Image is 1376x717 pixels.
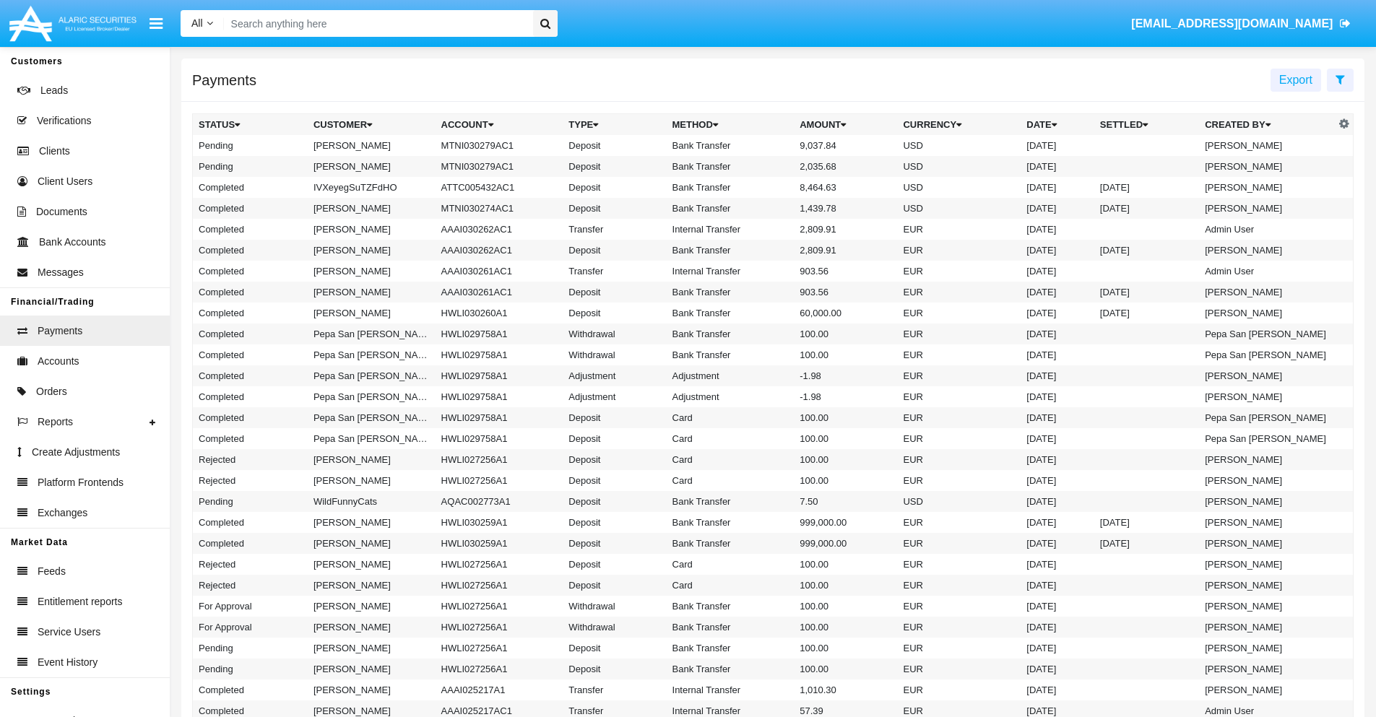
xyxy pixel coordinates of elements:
td: HWLI029758A1 [436,428,563,449]
td: [DATE] [1021,198,1094,219]
td: [PERSON_NAME] [1199,638,1335,659]
th: Method [667,114,795,136]
td: Completed [193,428,308,449]
a: All [181,16,224,31]
td: 903.56 [794,282,897,303]
td: [PERSON_NAME] [308,135,436,156]
td: Completed [193,386,308,407]
td: EUR [897,449,1021,470]
td: EUR [897,512,1021,533]
td: Pepa San [PERSON_NAME] [308,386,436,407]
td: EUR [897,679,1021,700]
td: -1.98 [794,365,897,386]
td: 2,809.91 [794,240,897,261]
td: [PERSON_NAME] [308,219,436,240]
td: 903.56 [794,261,897,282]
td: Bank Transfer [667,491,795,512]
td: [DATE] [1094,240,1199,261]
td: [PERSON_NAME] [308,617,436,638]
td: EUR [897,575,1021,596]
td: Deposit [563,407,666,428]
td: [DATE] [1021,344,1094,365]
td: Card [667,428,795,449]
td: [DATE] [1094,512,1199,533]
td: Deposit [563,449,666,470]
td: Deposit [563,135,666,156]
td: [DATE] [1021,596,1094,617]
td: [PERSON_NAME] [1199,679,1335,700]
td: Internal Transfer [667,261,795,282]
td: HWLI027256A1 [436,617,563,638]
td: ATTC005432AC1 [436,177,563,198]
h5: Payments [192,74,256,86]
td: Bank Transfer [667,323,795,344]
span: Bank Accounts [39,235,106,250]
td: Completed [193,407,308,428]
td: Bank Transfer [667,156,795,177]
td: Bank Transfer [667,240,795,261]
td: EUR [897,323,1021,344]
td: [PERSON_NAME] [308,575,436,596]
td: EUR [897,428,1021,449]
td: Transfer [563,219,666,240]
td: [DATE] [1021,638,1094,659]
td: AAAI030261AC1 [436,282,563,303]
th: Date [1021,114,1094,136]
td: [DATE] [1021,386,1094,407]
td: [DATE] [1021,470,1094,491]
td: USD [897,156,1021,177]
td: [DATE] [1021,449,1094,470]
td: HWLI027256A1 [436,659,563,679]
span: Service Users [38,625,100,640]
td: Transfer [563,679,666,700]
td: 999,000.00 [794,512,897,533]
td: [PERSON_NAME] [1199,470,1335,491]
td: 7.50 [794,491,897,512]
td: [DATE] [1021,512,1094,533]
td: 999,000.00 [794,533,897,554]
th: Type [563,114,666,136]
td: [PERSON_NAME] [308,554,436,575]
td: [DATE] [1021,554,1094,575]
td: Completed [193,344,308,365]
td: USD [897,491,1021,512]
td: [PERSON_NAME] [308,198,436,219]
td: [PERSON_NAME] [1199,282,1335,303]
td: Rejected [193,575,308,596]
td: HWLI030260A1 [436,303,563,323]
td: AQAC002773A1 [436,491,563,512]
td: Bank Transfer [667,198,795,219]
td: Pending [193,491,308,512]
td: [DATE] [1021,365,1094,386]
td: EUR [897,344,1021,365]
td: [PERSON_NAME] [308,470,436,491]
td: 100.00 [794,659,897,679]
span: [EMAIL_ADDRESS][DOMAIN_NAME] [1131,17,1333,30]
th: Customer [308,114,436,136]
td: Completed [193,365,308,386]
td: Adjustment [563,386,666,407]
td: Deposit [563,575,666,596]
td: [PERSON_NAME] [308,261,436,282]
td: [DATE] [1021,219,1094,240]
td: HWLI030259A1 [436,512,563,533]
td: [DATE] [1021,303,1094,323]
td: 100.00 [794,323,897,344]
td: [DATE] [1021,428,1094,449]
th: Settled [1094,114,1199,136]
td: IVXeyegSuTZFdHO [308,177,436,198]
td: Pepa San [PERSON_NAME] [1199,344,1335,365]
td: MTNI030279AC1 [436,135,563,156]
td: EUR [897,386,1021,407]
td: Adjustment [667,365,795,386]
span: Platform Frontends [38,475,124,490]
td: Pepa San [PERSON_NAME] [308,407,436,428]
td: Pepa San [PERSON_NAME] [308,428,436,449]
input: Search [224,10,528,37]
td: [PERSON_NAME] [1199,240,1335,261]
td: Completed [193,198,308,219]
td: Rejected [193,554,308,575]
td: HWLI029758A1 [436,386,563,407]
td: [PERSON_NAME] [1199,156,1335,177]
span: Documents [36,204,87,220]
